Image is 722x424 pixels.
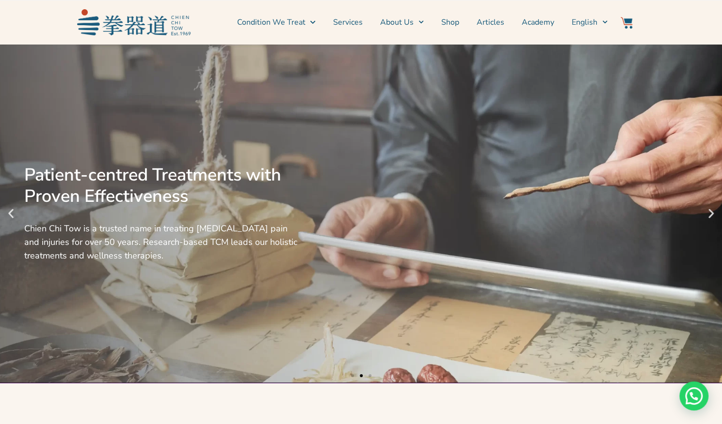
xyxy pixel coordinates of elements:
[369,374,371,377] span: Go to slide 3
[522,10,554,34] a: Academy
[380,10,424,34] a: About Us
[24,165,300,207] div: Patient-centred Treatments with Proven Effectiveness
[705,208,717,220] div: Next slide
[477,10,504,34] a: Articles
[360,374,363,377] span: Go to slide 2
[237,10,315,34] a: Condition We Treat
[24,222,300,262] div: Chien Chi Tow is a trusted name in treating [MEDICAL_DATA] pain and injuries for over 50 years. R...
[572,16,597,28] span: English
[441,10,459,34] a: Shop
[572,10,608,34] a: English
[5,208,17,220] div: Previous slide
[195,10,608,34] nav: Menu
[333,10,363,34] a: Services
[621,17,632,29] img: Website Icon-03
[351,374,354,377] span: Go to slide 1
